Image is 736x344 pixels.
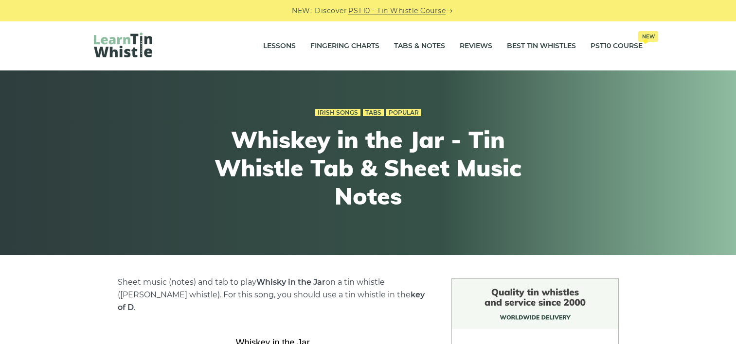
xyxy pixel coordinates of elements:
a: Popular [386,109,421,117]
h1: Whiskey in the Jar - Tin Whistle Tab & Sheet Music Notes [189,126,547,210]
p: Sheet music (notes) and tab to play on a tin whistle ([PERSON_NAME] whistle). For this song, you ... [118,276,428,314]
a: Fingering Charts [310,34,379,58]
span: New [638,31,658,42]
a: Tabs & Notes [394,34,445,58]
a: Irish Songs [315,109,360,117]
strong: key of D [118,290,425,312]
strong: Whisky in the Jar [256,277,325,287]
a: Reviews [460,34,492,58]
a: Lessons [263,34,296,58]
a: PST10 CourseNew [591,34,643,58]
img: LearnTinWhistle.com [94,33,152,57]
a: Tabs [363,109,384,117]
a: Best Tin Whistles [507,34,576,58]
